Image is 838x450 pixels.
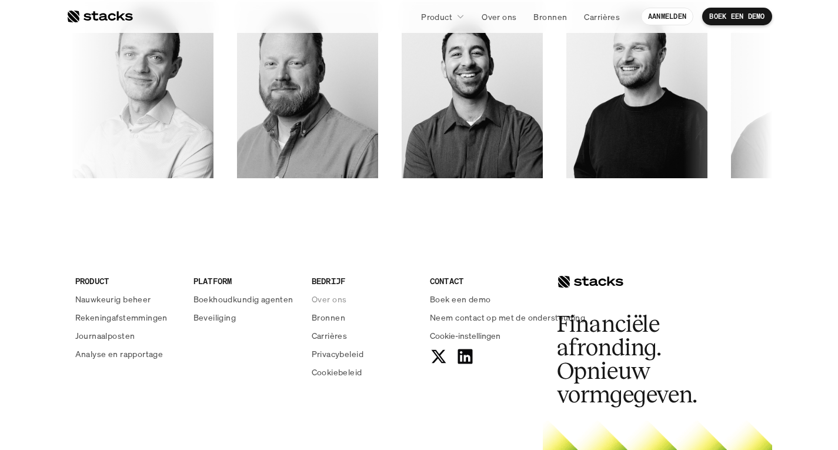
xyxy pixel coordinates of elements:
[641,8,693,25] a: AANMELDEN
[75,293,179,305] a: Nauwkeurig beheer
[430,330,500,341] font: Cookie-instellingen
[482,11,516,22] font: Over ons
[312,348,416,360] a: Privacybeleid
[75,312,168,323] font: Rekeningafstemmingen
[193,312,236,323] font: Beveiliging
[75,348,163,359] font: Analyse en rapportage
[193,293,298,305] a: Boekhoudkundig agenten
[312,366,362,378] font: Cookiebeleid
[193,294,293,305] font: Boekhoudkundig agenten
[193,275,232,286] font: PLATFORM
[75,329,179,342] a: Journaalposten
[430,311,534,324] a: Neem contact op met de ondersteuning
[430,275,464,286] font: CONTACT
[421,11,452,22] font: Product
[312,294,346,305] font: Over ons
[430,293,534,305] a: Boek een demo
[312,366,416,378] a: Cookiebeleid
[312,293,416,305] a: Over ons
[475,6,523,27] a: Over ons
[709,12,764,21] font: BOEK EEN DEMO
[75,330,135,341] font: Journaalposten
[648,12,686,21] font: AANMELDEN
[312,329,416,342] a: Carrières
[312,312,345,323] font: Bronnen
[75,348,179,360] a: Analyse en rapportage
[430,329,500,342] button: Cookie-trigger
[526,6,574,27] a: Bronnen
[577,6,627,27] a: Carrières
[557,311,697,407] font: Financiële afronding. Opnieuw vormgegeven.
[193,311,298,324] a: Beveiliging
[312,311,416,324] a: Bronnen
[430,312,585,323] font: Neem contact op met de ondersteuning
[312,330,348,341] font: Carrières
[533,11,567,22] font: Bronnen
[75,275,109,286] font: PRODUCT
[702,8,772,25] a: BOEK EEN DEMO
[430,294,490,305] font: Boek een demo
[584,11,620,22] font: Carrières
[75,294,151,305] font: Nauwkeurig beheer
[312,275,346,286] font: BEDRIJF
[312,348,363,359] font: Privacybeleid
[75,311,179,324] a: Rekeningafstemmingen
